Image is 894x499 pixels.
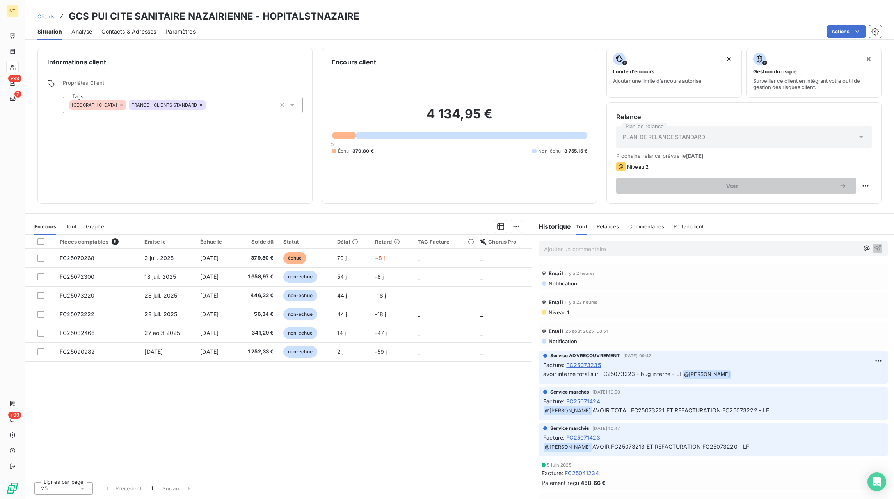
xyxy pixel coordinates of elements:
[418,330,420,336] span: _
[337,239,366,245] div: Délai
[566,433,600,442] span: FC25071423
[337,330,346,336] span: 14 j
[200,255,219,261] span: [DATE]
[592,426,620,431] span: [DATE] 10:47
[144,292,177,299] span: 28 juil. 2025
[283,252,307,264] span: échue
[549,328,563,334] span: Email
[239,254,274,262] span: 379,80 €
[332,57,376,67] h6: Encours client
[239,273,274,281] span: 1 658,97 €
[6,482,19,494] img: Logo LeanPay
[548,280,577,287] span: Notification
[60,292,95,299] span: FC25073220
[548,338,577,344] span: Notification
[63,80,303,91] span: Propriétés Client
[753,78,875,90] span: Surveiller ce client en intégrant votre outil de gestion des risques client.
[550,352,620,359] span: Service ADVRECOUVREMENT
[200,292,219,299] span: [DATE]
[542,469,563,477] span: Facture :
[99,480,146,497] button: Précédent
[627,164,649,170] span: Niveau 2
[674,223,704,230] span: Portail client
[66,223,76,230] span: Tout
[14,91,21,98] span: 7
[576,223,588,230] span: Tout
[628,223,664,230] span: Commentaires
[239,292,274,299] span: 446,22 €
[550,389,589,396] span: Service marchés
[566,361,601,369] span: FC25073235
[543,371,682,377] span: avoir interne total sur FC25073223 - bug interne - LF
[165,28,196,36] span: Paramètres
[200,273,219,280] span: [DATE]
[547,463,572,467] span: 5 juin 2025
[375,348,387,355] span: -59 j
[60,238,135,245] div: Pièces comptables
[480,348,483,355] span: _
[480,255,483,261] span: _
[283,239,328,245] div: Statut
[565,469,599,477] span: FC25041234
[565,300,597,305] span: il y a 23 heures
[746,48,882,98] button: Gestion du risqueSurveiller ce client en intégrant votre outil de gestion des risques client.
[144,273,176,280] span: 18 juil. 2025
[565,271,595,276] span: il y a 2 heures
[418,255,420,261] span: _
[548,309,569,315] span: Niveau 1
[239,310,274,318] span: 56,34 €
[8,75,21,82] span: +99
[867,472,886,491] div: Open Intercom Messenger
[337,292,347,299] span: 44 j
[144,239,191,245] div: Émise le
[206,102,212,109] input: Ajouter une valeur
[581,479,606,487] span: 458,66 €
[597,223,619,230] span: Relances
[564,148,588,155] span: 3 755,15 €
[549,299,563,305] span: Email
[332,106,587,130] h2: 4 134,95 €
[338,148,349,155] span: Échu
[613,78,702,84] span: Ajouter une limite d’encours autorisé
[112,238,119,245] span: 6
[132,103,197,107] span: FRANCE - CLIENTS STANDARD
[480,311,483,317] span: _
[71,28,92,36] span: Analyse
[239,239,274,245] div: Solde dû
[60,348,95,355] span: FC25090982
[101,28,156,36] span: Contacts & Adresses
[550,425,589,432] span: Service marchés
[60,311,95,317] span: FC25073222
[565,329,608,333] span: 25 août 2025, 08:51
[41,485,48,492] span: 25
[543,397,565,405] span: Facture :
[283,271,317,283] span: non-échue
[532,222,571,231] h6: Historique
[86,223,104,230] span: Graphe
[375,311,386,317] span: -18 j
[200,330,219,336] span: [DATE]
[542,479,579,487] span: Paiement reçu
[151,485,153,492] span: 1
[158,480,197,497] button: Suivant
[683,370,731,379] span: @ [PERSON_NAME]
[753,68,797,75] span: Gestion du risque
[543,433,565,442] span: Facture :
[69,9,359,23] h3: GCS PUI CITE SANITAIRE NAZAIRIENNE - HOPITALSTNAZAIRE
[283,327,317,339] span: non-échue
[538,148,561,155] span: Non-échu
[375,330,387,336] span: -47 j
[606,48,742,98] button: Limite d’encoursAjouter une limite d’encours autorisé
[283,346,317,358] span: non-échue
[418,348,420,355] span: _
[337,255,347,261] span: 70 j
[37,13,55,20] span: Clients
[60,255,95,261] span: FC25070268
[480,239,527,245] div: Chorus Pro
[37,12,55,20] a: Clients
[480,330,483,336] span: _
[60,330,95,336] span: FC25082466
[616,178,856,194] button: Voir
[549,270,563,276] span: Email
[375,239,408,245] div: Retard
